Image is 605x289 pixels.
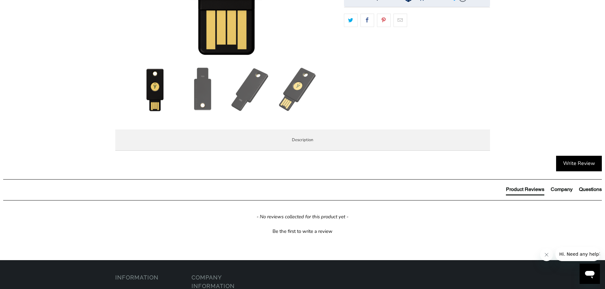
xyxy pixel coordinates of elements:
a: Share this on Twitter [344,14,358,27]
img: Security Key (NFC) by Yubico - Trust Panda [133,67,177,112]
div: Write Review [556,156,602,172]
img: Security Key (NFC) by Yubico - Trust Panda [180,67,225,112]
img: Security Key (NFC) by Yubico - Trust Panda [228,67,272,112]
a: Email this to a friend [393,14,407,27]
div: Reviews Tabs [506,186,602,199]
iframe: Button to launch messaging window [580,264,600,284]
iframe: Message from company [555,247,600,261]
em: - No reviews collected for this product yet - [257,213,348,220]
span: Hi. Need any help? [4,4,46,10]
div: Be the first to write a review [272,228,333,235]
iframe: Close message [540,248,553,261]
img: Security Key (NFC) by Yubico - Trust Panda [276,67,320,112]
a: Share this on Pinterest [377,14,391,27]
div: Company [551,186,573,193]
label: Description [115,129,490,151]
div: Questions [579,186,602,193]
iframe: Reviews Widget [344,38,490,59]
a: Share this on Facebook [360,14,374,27]
div: Be the first to write a review [3,227,602,235]
div: Product Reviews [506,186,544,193]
